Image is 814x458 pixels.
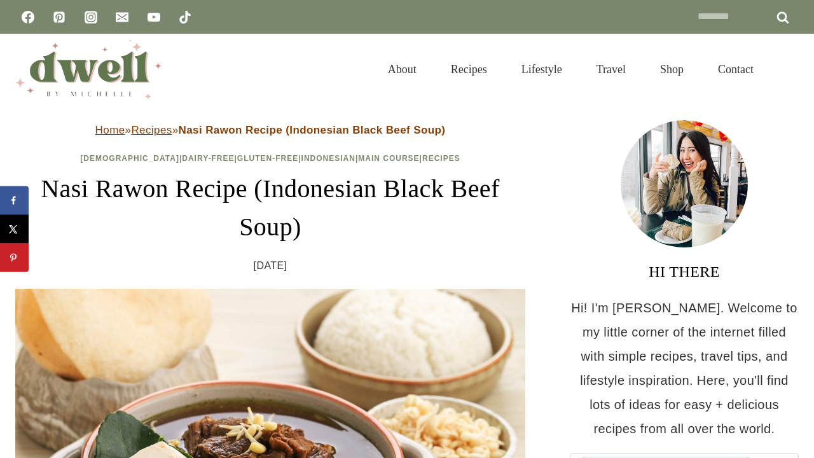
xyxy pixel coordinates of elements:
a: [DEMOGRAPHIC_DATA] [80,154,179,163]
a: Recipes [434,47,504,92]
a: TikTok [172,4,198,30]
h3: HI THERE [570,260,799,283]
a: YouTube [141,4,167,30]
nav: Primary Navigation [371,47,771,92]
a: About [371,47,434,92]
a: Contact [701,47,771,92]
time: [DATE] [254,256,287,275]
img: DWELL by michelle [15,40,162,99]
strong: Nasi Rawon Recipe (Indonesian Black Beef Soup) [179,124,446,136]
span: » » [95,124,446,136]
a: Indonesian [301,154,355,163]
a: Shop [643,47,701,92]
a: Email [109,4,135,30]
a: Gluten-Free [237,154,298,163]
a: Travel [579,47,643,92]
a: Home [95,124,125,136]
h1: Nasi Rawon Recipe (Indonesian Black Beef Soup) [15,170,525,246]
a: Dairy-Free [182,154,234,163]
a: Recipes [422,154,460,163]
a: Main Course [358,154,419,163]
p: Hi! I'm [PERSON_NAME]. Welcome to my little corner of the internet filled with simple recipes, tr... [570,296,799,441]
button: View Search Form [777,59,799,80]
a: Pinterest [46,4,72,30]
span: | | | | | [80,154,460,163]
a: Facebook [15,4,41,30]
a: Instagram [78,4,104,30]
a: Lifestyle [504,47,579,92]
a: Recipes [131,124,172,136]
